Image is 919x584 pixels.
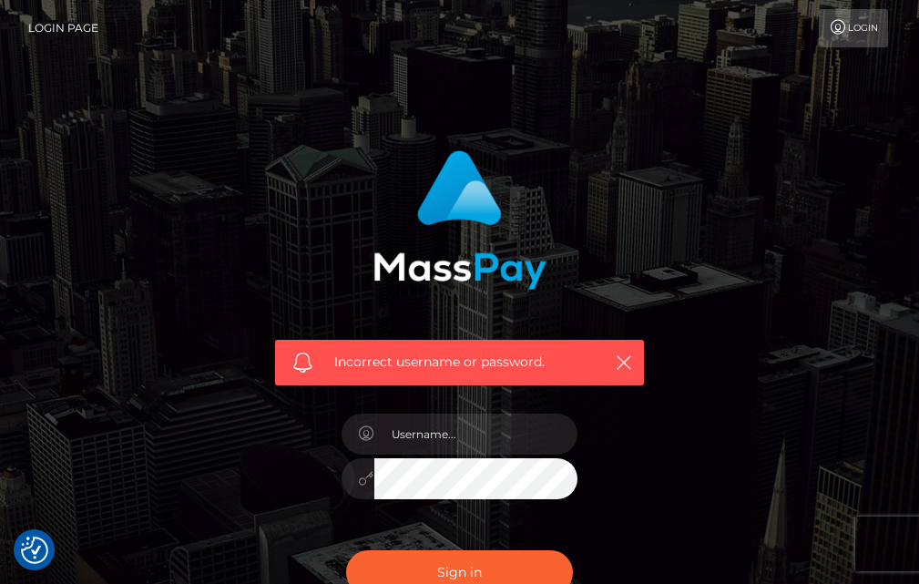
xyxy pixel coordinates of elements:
[819,9,888,47] a: Login
[21,537,48,564] img: Revisit consent button
[373,150,546,290] img: MassPay Login
[374,414,578,455] input: Username...
[21,537,48,564] button: Consent Preferences
[28,9,98,47] a: Login Page
[334,353,594,372] span: Incorrect username or password.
